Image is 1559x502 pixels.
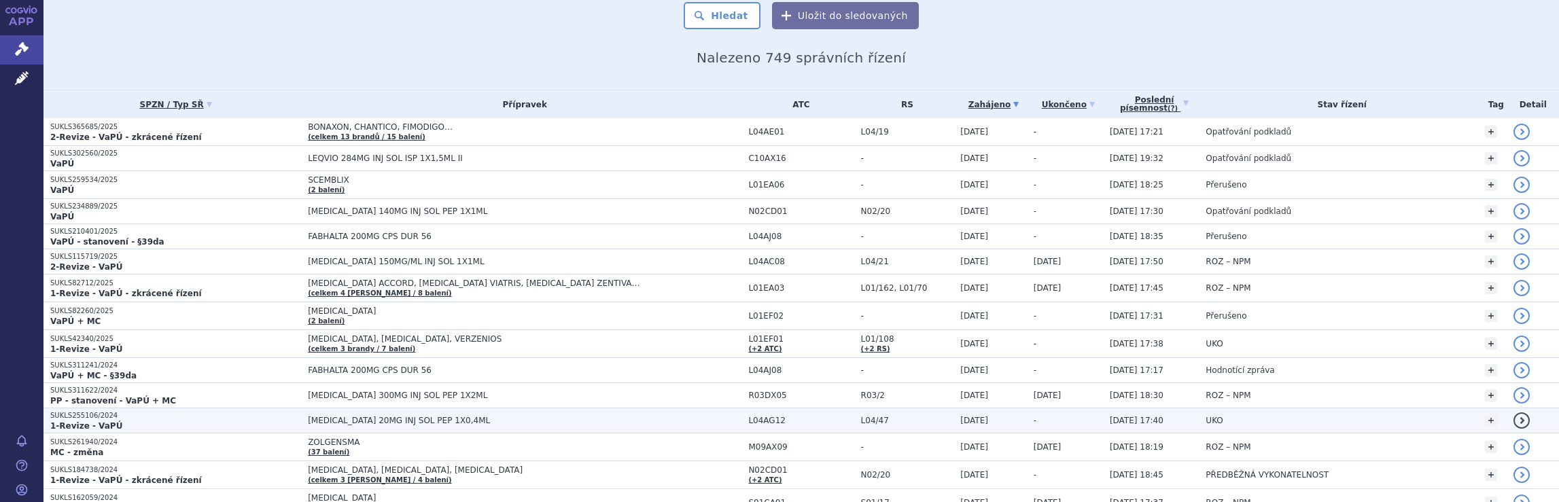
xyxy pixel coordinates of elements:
[1206,391,1250,400] span: ROZ – NPM
[50,344,122,354] strong: 1-Revize - VaPÚ
[1513,467,1530,483] a: detail
[861,257,954,266] span: L04/21
[1206,232,1246,241] span: Přerušeno
[960,339,988,348] span: [DATE]
[861,180,954,190] span: -
[748,365,854,375] span: L04AJ08
[1110,207,1163,216] span: [DATE] 17:30
[1034,257,1062,266] span: [DATE]
[960,365,988,375] span: [DATE]
[1110,470,1163,480] span: [DATE] 18:45
[50,132,202,142] strong: 2-Revize - VaPÚ - zkrácené řízení
[1206,442,1250,452] span: ROZ – NPM
[1485,179,1497,191] a: +
[748,465,854,475] span: N02CD01
[1485,364,1497,376] a: +
[1168,105,1178,113] abbr: (?)
[50,279,301,288] p: SUKLS82712/2025
[308,391,648,400] span: [MEDICAL_DATA] 300MG INJ SOL PEP 1X2ML
[960,391,988,400] span: [DATE]
[1034,232,1036,241] span: -
[697,50,906,66] span: Nalezeno 749 správních řízení
[1110,257,1163,266] span: [DATE] 17:50
[1206,416,1223,425] span: UKO
[1110,365,1163,375] span: [DATE] 17:17
[1034,311,1036,321] span: -
[308,416,648,425] span: [MEDICAL_DATA] 20MG INJ SOL PEP 1X0,4ML
[50,227,301,236] p: SUKLS210401/2025
[50,396,176,406] strong: PP - stanovení - VaPÚ + MC
[50,252,301,262] p: SUKLS115719/2025
[50,465,301,475] p: SUKLS184738/2024
[861,416,954,425] span: L04/47
[861,334,954,344] span: L01/108
[50,262,122,272] strong: 2-Revize - VaPÚ
[1485,389,1497,401] a: +
[861,283,954,293] span: L01/162, L01/70
[1513,412,1530,429] a: detail
[1034,339,1036,348] span: -
[308,448,349,456] a: (37 balení)
[1206,365,1274,375] span: Hodnotící zpráva
[748,442,854,452] span: M09AX09
[1513,228,1530,245] a: detail
[50,421,122,431] strong: 1-Revize - VaPÚ
[1485,282,1497,294] a: +
[1485,255,1497,268] a: +
[1513,308,1530,324] a: detail
[1110,127,1163,137] span: [DATE] 17:21
[960,154,988,163] span: [DATE]
[308,122,648,132] span: BONAXON, CHANTICO, FIMODIGO…
[50,317,101,326] strong: VaPÚ + MC
[861,127,954,137] span: L04/19
[1110,154,1163,163] span: [DATE] 19:32
[861,311,954,321] span: -
[1110,339,1163,348] span: [DATE] 17:38
[960,180,988,190] span: [DATE]
[1513,253,1530,270] a: detail
[960,127,988,137] span: [DATE]
[1110,416,1163,425] span: [DATE] 17:40
[50,361,301,370] p: SUKLS311241/2024
[50,122,301,132] p: SUKLS365685/2025
[1507,90,1559,118] th: Detail
[1034,470,1036,480] span: -
[854,90,954,118] th: RS
[1513,362,1530,378] a: detail
[50,175,301,185] p: SUKLS259534/2025
[748,232,854,241] span: L04AJ08
[308,207,648,216] span: [MEDICAL_DATA] 140MG INJ SOL PEP 1X1ML
[308,232,648,241] span: FABHALTA 200MG CPS DUR 56
[960,442,988,452] span: [DATE]
[960,470,988,480] span: [DATE]
[1110,283,1163,293] span: [DATE] 17:45
[960,416,988,425] span: [DATE]
[1513,124,1530,140] a: detail
[308,133,425,141] a: (celkem 13 brandů / 15 balení)
[1206,154,1291,163] span: Opatřování podkladů
[861,470,954,480] span: N02/20
[1034,283,1062,293] span: [DATE]
[1485,152,1497,164] a: +
[1478,90,1507,118] th: Tag
[1485,414,1497,427] a: +
[50,334,301,344] p: SUKLS42340/2025
[50,437,301,447] p: SUKLS261940/2024
[772,2,919,29] button: Uložit do sledovaných
[748,207,854,216] span: N02CD01
[1513,150,1530,166] a: detail
[861,345,890,353] a: (+2 RS)
[748,283,854,293] span: L01EA03
[1206,339,1223,348] span: UKO
[50,237,164,247] strong: VaPÚ - stanovení - §39da
[50,185,74,195] strong: VaPÚ
[50,306,301,316] p: SUKLS82260/2025
[1206,180,1246,190] span: Přerušeno
[748,391,854,400] span: R03DX05
[308,175,648,185] span: SCEMBLIX
[1034,180,1036,190] span: -
[1034,365,1036,375] span: -
[861,391,954,400] span: R03/2
[1206,127,1291,137] span: Opatřování podkladů
[960,207,988,216] span: [DATE]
